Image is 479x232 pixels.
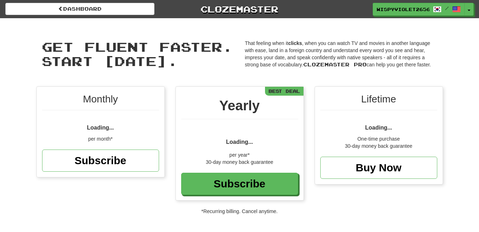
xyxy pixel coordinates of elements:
div: Monthly [42,92,159,110]
div: per month* [42,135,159,142]
span: / [445,6,449,11]
span: Get fluent faster. Start [DATE]. [42,39,233,69]
a: Subscribe [42,150,159,172]
div: One-time purchase [320,135,437,142]
a: Clozemaster [165,3,314,15]
a: Subscribe [181,173,298,195]
span: WispyViolet2656 [377,6,429,12]
span: Loading... [87,125,114,131]
a: WispyViolet2656 / [373,3,465,16]
div: Best Deal [265,87,304,96]
span: Loading... [226,139,253,145]
span: Loading... [365,125,392,131]
p: That feeling when it , when you can watch TV and movies in another language with ease, land in a ... [245,40,438,68]
div: Yearly [181,96,298,119]
div: 30-day money back guarantee [320,142,437,150]
strong: clicks [288,40,302,46]
div: per year* [181,151,298,158]
a: Dashboard [5,3,154,15]
span: Clozemaster Pro [303,61,367,67]
a: Buy Now [320,157,437,179]
div: Lifetime [320,92,437,110]
div: 30-day money back guarantee [181,158,298,166]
